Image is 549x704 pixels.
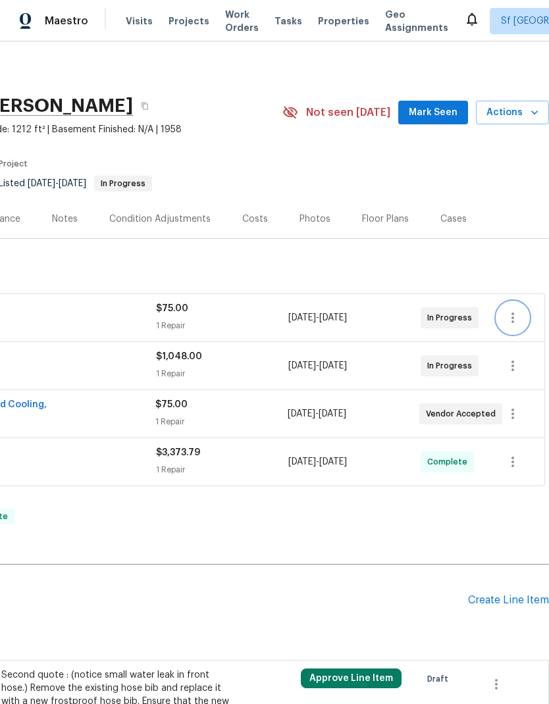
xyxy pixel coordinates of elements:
button: Mark Seen [398,101,468,125]
span: Draft [427,672,454,686]
span: - [28,179,86,188]
span: Projects [169,14,209,28]
span: - [288,359,347,372]
span: Complete [427,455,473,468]
div: Photos [300,213,330,226]
span: [DATE] [288,409,315,418]
span: Tasks [274,16,302,26]
span: In Progress [427,311,477,324]
span: Visits [126,14,153,28]
span: - [288,455,347,468]
div: 1 Repair [155,415,287,428]
div: Condition Adjustments [109,213,211,226]
span: Maestro [45,14,88,28]
div: Floor Plans [362,213,409,226]
span: In Progress [95,180,151,188]
span: [DATE] [288,313,316,322]
span: Vendor Accepted [426,407,501,420]
span: In Progress [427,359,477,372]
div: Cases [440,213,467,226]
span: [DATE] [288,361,316,370]
div: 1 Repair [156,463,288,476]
div: Costs [242,213,268,226]
span: Not seen [DATE] [306,106,390,119]
span: [DATE] [288,457,316,466]
span: $75.00 [155,400,188,409]
div: Notes [52,213,78,226]
div: 1 Repair [156,367,288,380]
span: [DATE] [59,179,86,188]
button: Actions [476,101,549,125]
span: Properties [318,14,369,28]
span: [DATE] [319,313,347,322]
button: Copy Address [133,94,157,118]
span: $75.00 [156,304,188,313]
span: [DATE] [319,457,347,466]
span: [DATE] [28,179,55,188]
span: - [288,407,346,420]
span: Actions [486,105,538,121]
span: $1,048.00 [156,352,202,361]
span: Geo Assignments [385,8,448,34]
div: Create Line Item [468,594,549,607]
div: 1 Repair [156,319,288,332]
span: Work Orders [225,8,259,34]
span: Mark Seen [409,105,457,121]
button: Approve Line Item [301,668,402,688]
span: $3,373.79 [156,448,200,457]
span: [DATE] [319,361,347,370]
span: - [288,311,347,324]
span: [DATE] [319,409,346,418]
